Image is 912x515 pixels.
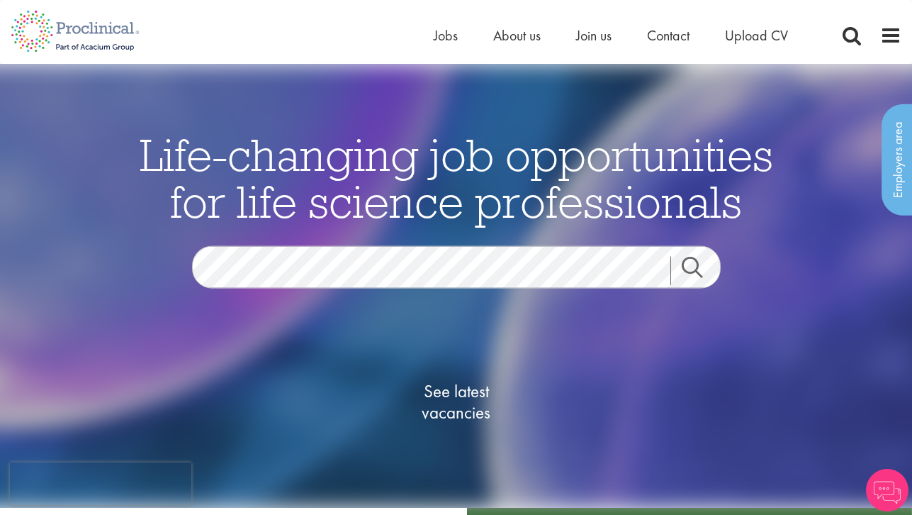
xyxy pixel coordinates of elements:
span: See latest vacancies [385,381,527,423]
span: Life-changing job opportunities for life science professionals [140,126,773,230]
iframe: reCAPTCHA [10,463,191,505]
a: Job search submit button [670,257,731,285]
a: Jobs [434,26,458,45]
a: Join us [576,26,612,45]
a: Contact [647,26,689,45]
a: Upload CV [725,26,788,45]
a: See latestvacancies [385,324,527,480]
a: About us [493,26,541,45]
img: Chatbot [866,469,908,511]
